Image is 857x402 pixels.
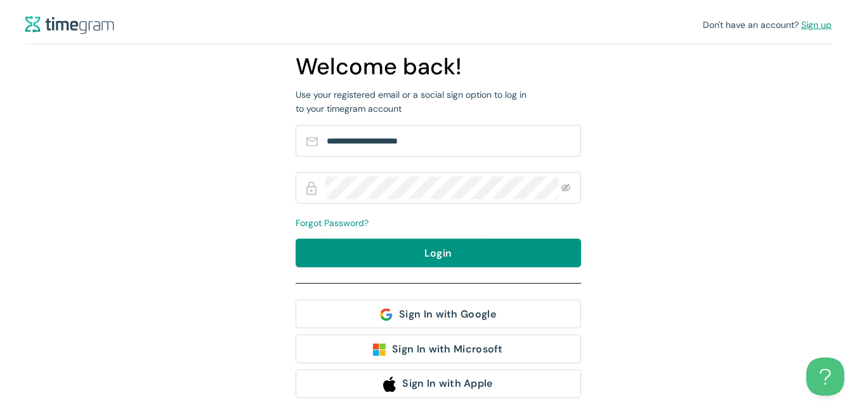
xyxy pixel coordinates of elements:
span: Login [424,245,452,261]
iframe: Help Scout Beacon - Open [806,358,844,396]
h1: Welcome back! [296,48,635,84]
button: Login [296,239,581,267]
img: logo [25,16,114,34]
div: Don't have an account? [703,18,832,32]
div: Use your registered email or a social sign option to log in to your timegram account [296,88,533,116]
button: Sign In with Apple [296,370,581,398]
span: Forgot Password? [296,217,369,229]
button: Sign In with Microsoft [296,335,581,363]
img: apple_logo.svg.d3405fc89ec32574d3f8fcfecea41810.svg [383,376,396,392]
span: Sign In with Microsoft [392,341,503,357]
span: eye-invisible [561,184,570,192]
img: workEmail.b6d5193ac24512bb5ed340f0fc694c1d.svg [306,137,318,147]
img: Password%20icon.e6694d69a3b8da29ba6a8b8d8359ce16.svg [306,182,317,195]
span: Sign In with Google [399,306,496,322]
button: Sign In with Google [296,300,581,328]
img: Google%20icon.929585cbd2113aa567ae39ecc8c7a1ec.svg [380,309,393,321]
span: Sign up [801,19,832,30]
img: microsoft_symbol.svg.7adfcf4148f1340ac07bbd622f15fa9b.svg [373,344,386,356]
span: Sign In with Apple [402,375,492,391]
